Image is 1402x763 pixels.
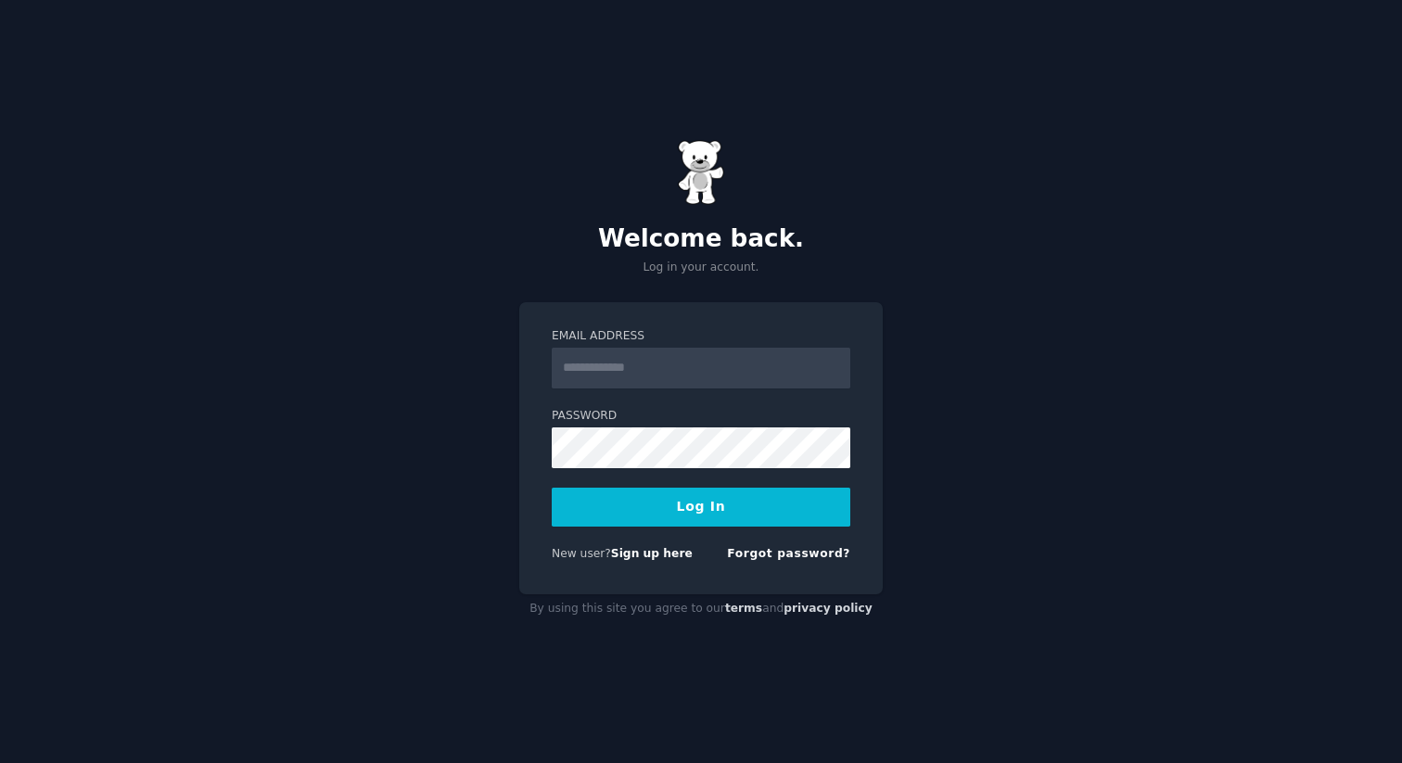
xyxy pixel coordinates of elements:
label: Password [552,408,850,425]
img: Gummy Bear [678,140,724,205]
div: By using this site you agree to our and [519,594,883,624]
span: New user? [552,547,611,560]
button: Log In [552,488,850,527]
label: Email Address [552,328,850,345]
a: privacy policy [784,602,873,615]
p: Log in your account. [519,260,883,276]
a: Sign up here [611,547,693,560]
h2: Welcome back. [519,224,883,254]
a: Forgot password? [727,547,850,560]
a: terms [725,602,762,615]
